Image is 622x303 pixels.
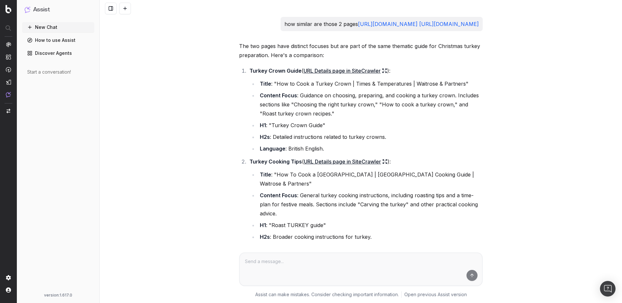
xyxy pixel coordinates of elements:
[404,291,467,298] a: Open previous Assist version
[248,66,483,153] li: ( ):
[248,157,483,241] li: ( ):
[258,121,483,130] li: : "Turkey Crown Guide"
[255,291,399,298] p: Assist can make mistakes. Consider checking important information.
[258,191,483,218] li: : General turkey cooking instructions, including roasting tips and a time-plan for festive meals....
[258,221,483,230] li: : "Roast TURKEY guide"
[6,42,11,47] img: Analytics
[260,222,266,228] strong: H1
[25,6,30,13] img: Assist
[358,21,418,27] a: [URL][DOMAIN_NAME]
[260,171,271,178] strong: Title
[260,122,266,128] strong: H1
[260,145,285,152] strong: Language
[6,92,11,97] img: Assist
[260,80,271,87] strong: Title
[249,67,302,74] strong: Turkey Crown Guide
[22,48,94,58] a: Discover Agents
[260,234,270,240] strong: H2s
[22,35,94,45] a: How to use Assist
[284,19,479,29] p: how similar are those 2 pages
[258,170,483,188] li: : "How To Cook a [GEOGRAPHIC_DATA] | [GEOGRAPHIC_DATA] Cooking Guide | Waitrose & Partners"
[258,79,483,88] li: : "How to Cook a Turkey Crown | Times & Temperatures | Waitrose & Partners"
[22,22,94,32] button: New Chat
[260,192,297,199] strong: Content Focus
[27,69,89,75] div: Start a conversation!
[258,144,483,153] li: : British English.
[304,157,387,166] a: URL Details page in SiteCrawler
[239,42,483,60] p: The two pages have distinct focuses but are part of the same thematic guide for Christmas turkey ...
[6,67,11,72] img: Activation
[33,5,50,14] h1: Assist
[25,293,92,298] div: version: 1.617.0
[258,132,483,141] li: : Detailed instructions related to turkey crowns.
[6,54,11,60] img: Intelligence
[6,275,11,280] img: Setting
[258,232,483,241] li: : Broader cooking instructions for turkey.
[260,134,270,140] strong: H2s
[260,92,297,99] strong: Content Focus
[6,79,11,85] img: Studio
[304,66,387,75] a: URL Details page in SiteCrawler
[249,158,302,165] strong: Turkey Cooking Tips
[25,5,92,14] button: Assist
[419,21,479,27] a: [URL][DOMAIN_NAME]
[6,109,10,113] img: Switch project
[600,281,616,297] div: Open Intercom Messenger
[6,287,11,293] img: My account
[6,5,11,13] img: Botify logo
[258,91,483,118] li: : Guidance on choosing, preparing, and cooking a turkey crown. Includes sections like "Choosing t...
